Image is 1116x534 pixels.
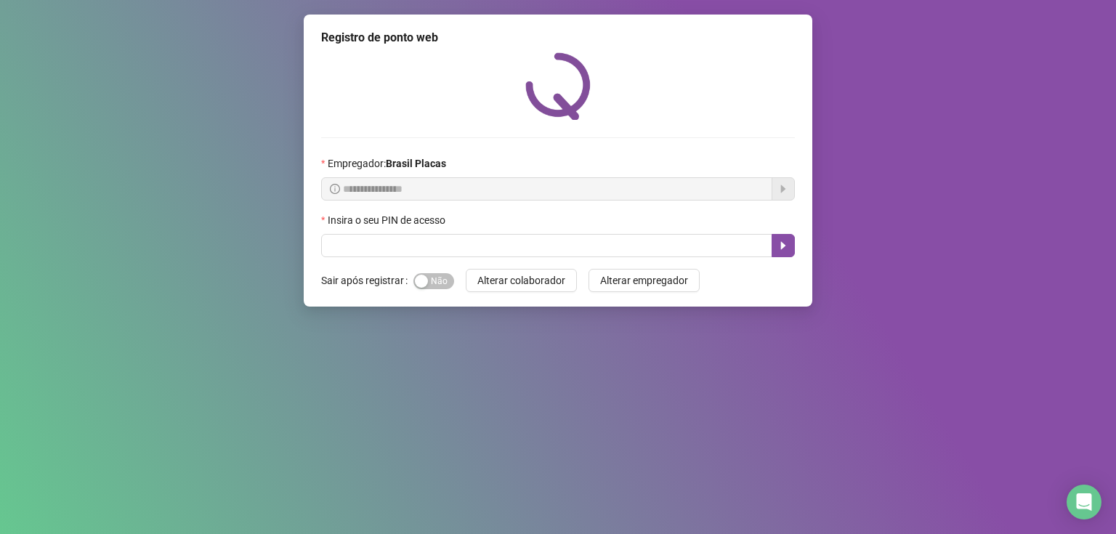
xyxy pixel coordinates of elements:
[328,155,446,171] span: Empregador :
[321,269,413,292] label: Sair após registrar
[330,184,340,194] span: info-circle
[777,240,789,251] span: caret-right
[321,212,455,228] label: Insira o seu PIN de acesso
[525,52,591,120] img: QRPoint
[477,272,565,288] span: Alterar colaborador
[589,269,700,292] button: Alterar empregador
[600,272,688,288] span: Alterar empregador
[386,158,446,169] strong: Brasil Placas
[1067,485,1101,519] div: Open Intercom Messenger
[466,269,577,292] button: Alterar colaborador
[321,29,795,46] div: Registro de ponto web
